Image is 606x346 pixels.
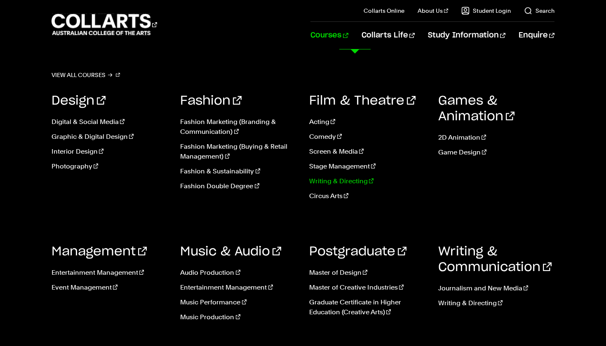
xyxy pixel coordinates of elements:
a: Photography [52,161,168,171]
a: Design [52,95,106,107]
a: Master of Creative Industries [309,283,426,292]
a: Entertainment Management [52,268,168,278]
a: Fashion Marketing (Branding & Communication) [180,117,297,137]
a: Writing & Directing [309,176,426,186]
a: View all courses [52,69,120,81]
a: Graduate Certificate in Higher Education (Creative Arts) [309,297,426,317]
a: Screen & Media [309,147,426,157]
a: Journalism and New Media [438,283,555,293]
a: Courses [310,22,348,49]
a: Game Design [438,147,555,157]
a: Search [524,7,554,15]
a: Audio Production [180,268,297,278]
a: Collarts Online [364,7,404,15]
a: Postgraduate [309,245,406,258]
a: Acting [309,117,426,127]
a: About Us [418,7,448,15]
a: Master of Design [309,268,426,278]
a: Fashion Double Degree [180,181,297,191]
a: Digital & Social Media [52,117,168,127]
a: Circus Arts [309,191,426,201]
a: Collarts Life [362,22,415,49]
a: Study Information [428,22,505,49]
a: Student Login [461,7,511,15]
a: Fashion [180,95,242,107]
a: Games & Animation [438,95,514,123]
a: Writing & Directing [438,298,555,308]
a: Writing & Communication [438,245,552,274]
a: Enquire [519,22,554,49]
a: Event Management [52,283,168,292]
a: Fashion & Sustainability [180,166,297,176]
a: Film & Theatre [309,95,416,107]
a: Music Production [180,312,297,322]
div: Go to homepage [52,13,157,36]
a: Fashion Marketing (Buying & Retail Management) [180,142,297,161]
a: Interior Design [52,147,168,157]
a: Music & Audio [180,245,281,258]
a: Stage Management [309,161,426,171]
a: Entertainment Management [180,283,297,292]
a: Music Performance [180,297,297,307]
a: 2D Animation [438,133,555,143]
a: Comedy [309,132,426,142]
a: Management [52,245,147,258]
a: Graphic & Digital Design [52,132,168,142]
